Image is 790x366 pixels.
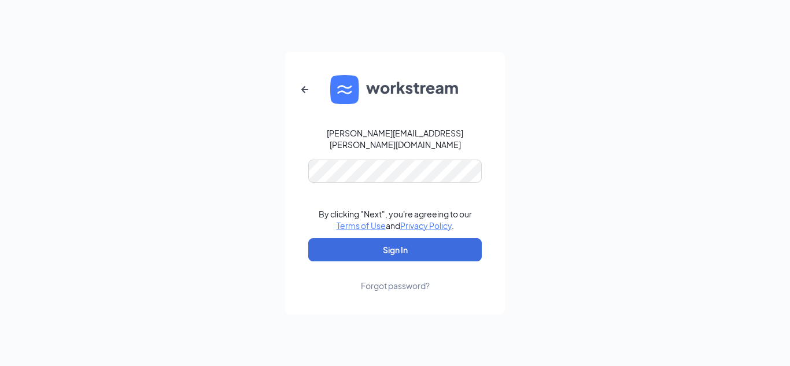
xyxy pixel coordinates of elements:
svg: ArrowLeftNew [298,83,312,97]
a: Privacy Policy [400,220,452,231]
div: By clicking "Next", you're agreeing to our and . [319,208,472,231]
button: Sign In [308,238,482,261]
div: [PERSON_NAME][EMAIL_ADDRESS][PERSON_NAME][DOMAIN_NAME] [308,127,482,150]
a: Terms of Use [337,220,386,231]
img: WS logo and Workstream text [330,75,460,104]
a: Forgot password? [361,261,430,291]
button: ArrowLeftNew [291,76,319,103]
div: Forgot password? [361,280,430,291]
